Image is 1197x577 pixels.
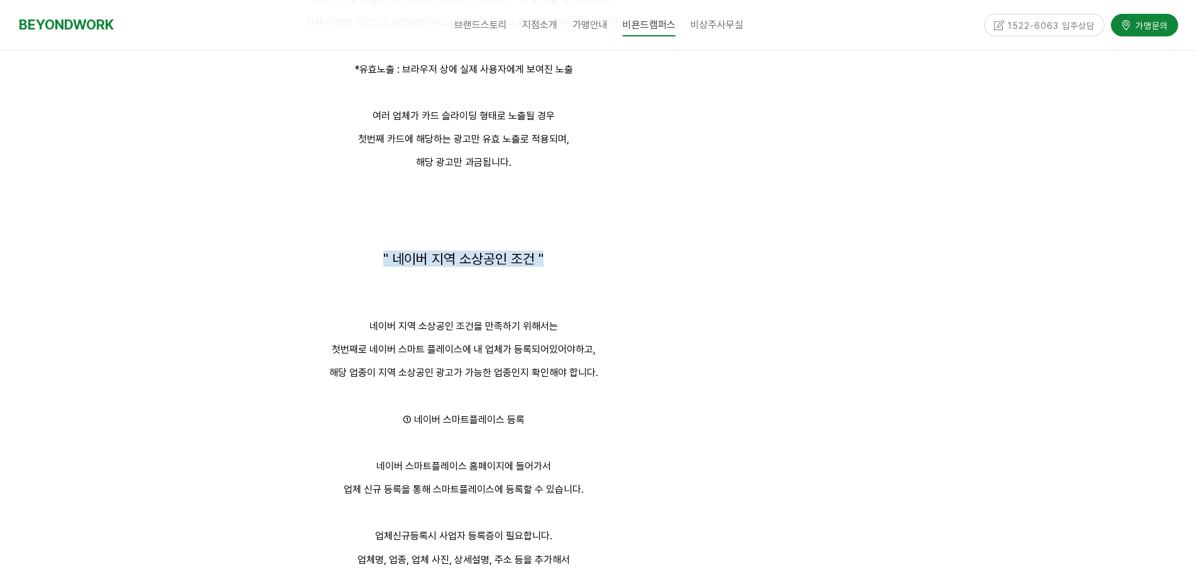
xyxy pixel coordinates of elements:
[683,9,751,41] a: 비상주사무실
[206,61,721,78] p: *유효노출 : 브라우저 상에 실제 사용자에게 보여진 노출
[615,9,683,41] a: 비욘드캠퍼스
[383,251,544,267] span: " 네이버 지역 소상공인 조건 "
[572,19,608,31] span: 가맹안내
[206,131,721,148] p: 첫번째 카드에 해당하는 광고만 유효 노출로 적용되며,
[454,19,507,31] span: 브랜드스토리
[447,9,515,41] a: 브랜드스토리
[206,107,721,124] p: 여러 업체가 카드 슬라이딩 형태로 노출될 경우
[206,341,721,358] p: 첫번째로 네이버 스마트 플레이스에 내 업체가 등록되어있어야하고,
[206,551,721,568] p: 업체명, 업종, 업체 사진, 상세설명, 주소 등을 추가해서
[206,318,721,335] p: 네이버 지역 소상공인 조건을 만족하기 위해서는
[623,14,675,36] span: 비욘드캠퍼스
[565,9,615,41] a: 가맹안내
[206,481,721,498] p: 업체 신규 등록을 통해 스마트플레이스에 등록할 수 있습니다.
[1111,11,1178,33] a: 가맹문의
[522,19,557,31] span: 지점소개
[206,527,721,544] p: 업체신규등록시 사업자 등록증이 필요합니다.
[1132,16,1168,29] span: 가맹문의
[515,9,565,41] a: 지점소개
[206,154,721,171] p: 해당 광고만 과금됩니다.
[206,411,721,428] p: ① 네이버 스마트플레이스 등록
[206,364,721,381] p: 해당 업종이 지역 소상공인 광고가 가능한 업종인지 확인해야 합니다.
[206,458,721,475] p: 네이버 스마트플레이스 홈페이지에 들어가서
[691,19,743,31] span: 비상주사무실
[19,13,114,36] a: BEYONDWORK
